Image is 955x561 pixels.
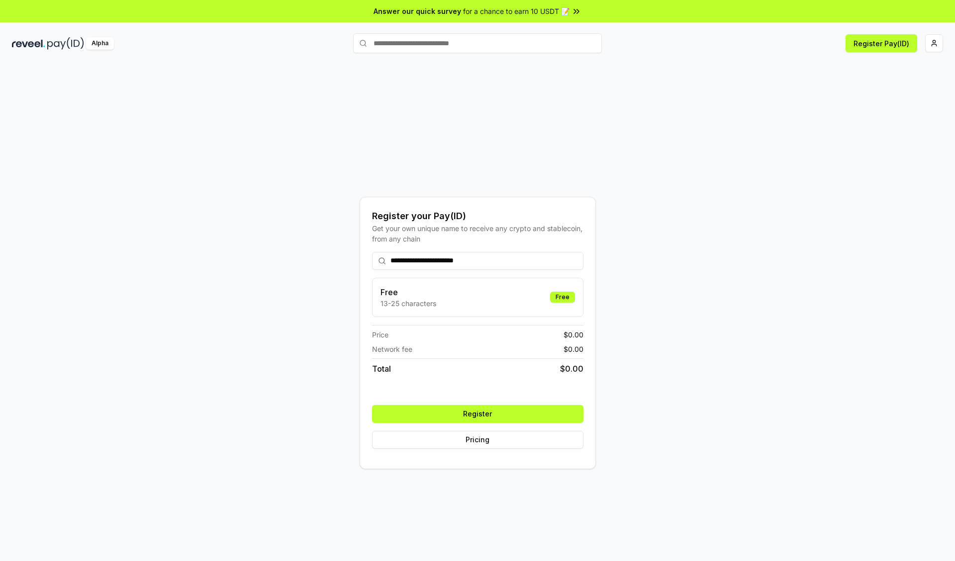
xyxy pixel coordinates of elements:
[564,329,583,340] span: $ 0.00
[372,209,583,223] div: Register your Pay(ID)
[374,6,461,16] span: Answer our quick survey
[12,37,45,50] img: reveel_dark
[381,298,436,309] p: 13-25 characters
[560,363,583,375] span: $ 0.00
[381,286,436,298] h3: Free
[372,223,583,244] div: Get your own unique name to receive any crypto and stablecoin, from any chain
[372,405,583,423] button: Register
[47,37,84,50] img: pay_id
[372,363,391,375] span: Total
[550,292,575,303] div: Free
[372,329,388,340] span: Price
[372,344,412,354] span: Network fee
[372,431,583,449] button: Pricing
[463,6,570,16] span: for a chance to earn 10 USDT 📝
[86,37,114,50] div: Alpha
[564,344,583,354] span: $ 0.00
[846,34,917,52] button: Register Pay(ID)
